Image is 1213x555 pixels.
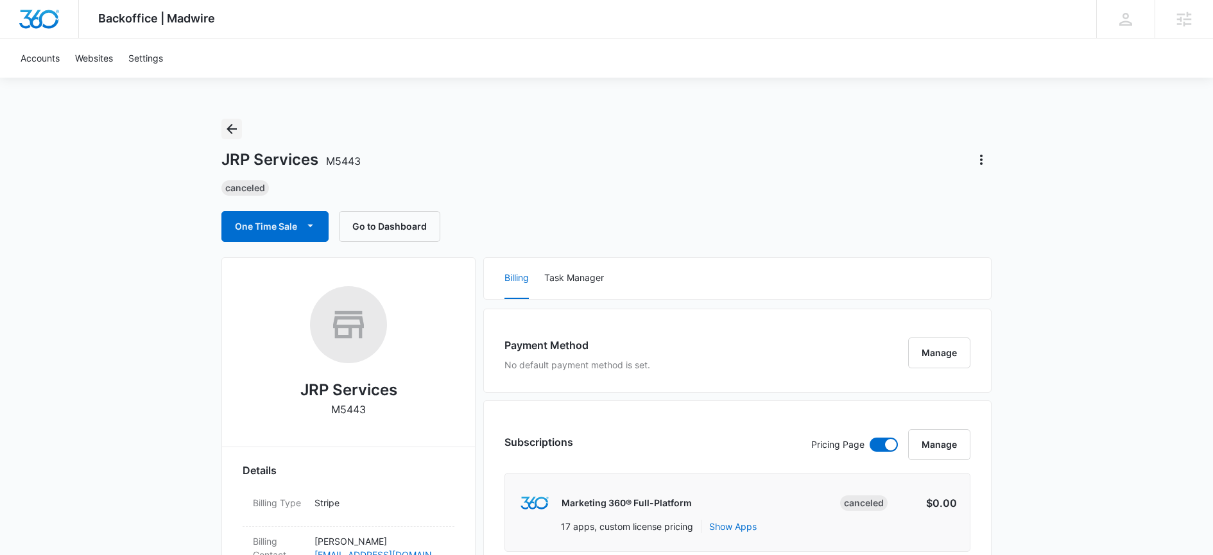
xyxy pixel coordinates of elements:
button: One Time Sale [221,211,329,242]
h3: Payment Method [504,337,650,353]
button: Task Manager [544,258,604,299]
a: Accounts [13,38,67,78]
button: Actions [971,149,992,170]
span: M5443 [326,155,361,167]
h1: JRP Services [221,150,361,169]
p: $0.00 [897,495,957,511]
img: marketing360Logo [520,497,548,510]
button: Go to Dashboard [339,211,440,242]
button: Billing [504,258,529,299]
span: Backoffice | Madwire [98,12,215,25]
p: Pricing Page [811,438,865,452]
div: Canceled [840,495,888,511]
div: Canceled [221,180,269,196]
p: Marketing 360® Full-Platform [562,497,692,509]
p: M5443 [331,402,366,417]
p: [PERSON_NAME] [314,534,444,548]
h2: JRP Services [300,379,397,402]
p: No default payment method is set. [504,358,650,371]
a: Settings [121,38,171,78]
dt: Billing Type [253,496,304,509]
button: Back [221,119,242,139]
p: 17 apps, custom license pricing [561,520,693,533]
h3: Subscriptions [504,434,573,450]
a: Websites [67,38,121,78]
button: Manage [908,337,970,368]
button: Show Apps [709,520,757,533]
span: Details [243,463,277,478]
p: Stripe [314,496,444,509]
button: Manage [908,429,970,460]
div: Billing TypeStripe [243,488,454,527]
